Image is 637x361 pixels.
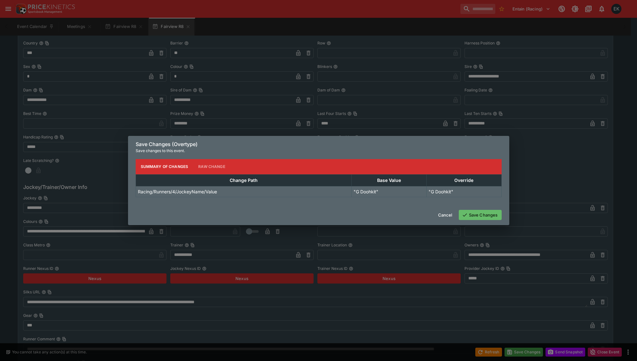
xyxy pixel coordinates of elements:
[193,159,230,174] button: Raw Change
[434,210,456,220] button: Cancel
[459,210,502,220] button: Save Changes
[426,186,501,197] td: "G Doohkit"
[138,188,217,195] p: Racing/Runners/4/JockeyName/Value
[351,186,426,197] td: "G Doohkit"
[426,174,501,186] th: Override
[136,174,351,186] th: Change Path
[136,159,193,174] button: Summary of Changes
[136,141,502,148] h6: Save Changes (Overtype)
[136,148,502,154] p: Save changes to this event.
[351,174,426,186] th: Base Value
